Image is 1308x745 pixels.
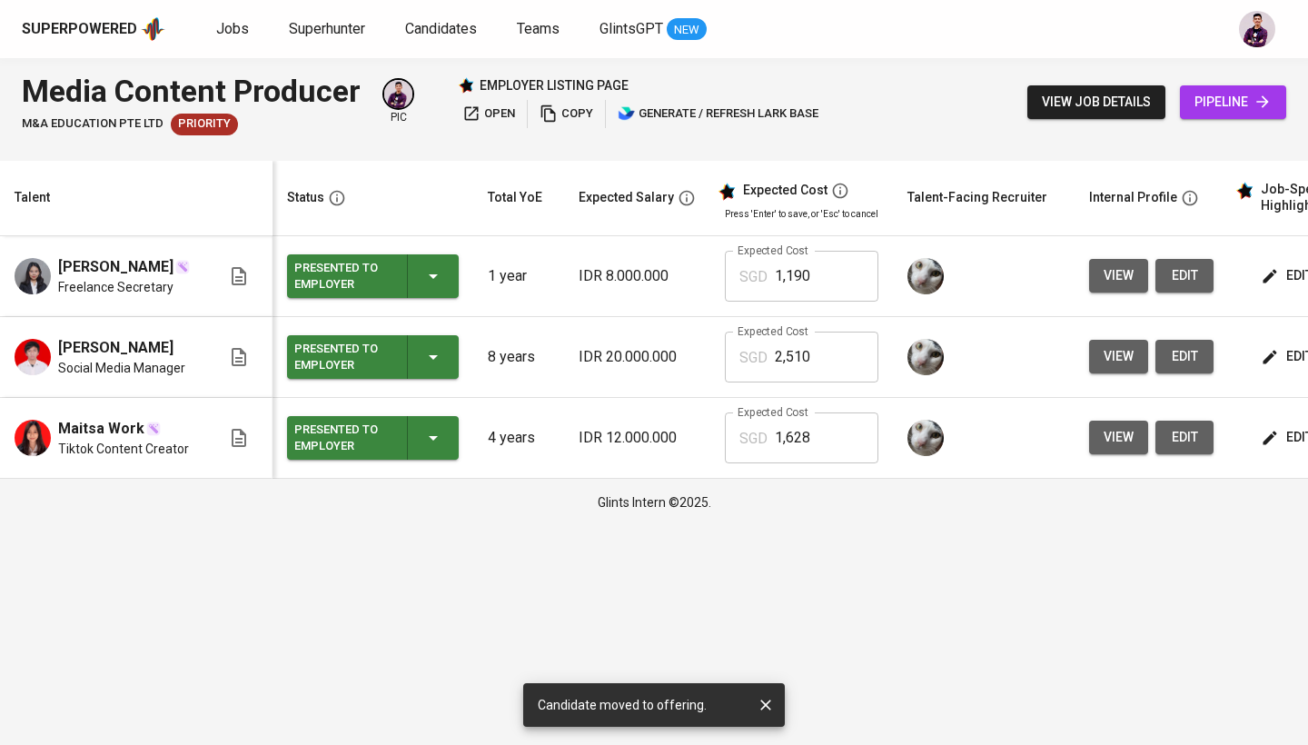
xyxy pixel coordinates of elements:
[22,15,165,43] a: Superpoweredapp logo
[1235,182,1253,200] img: glints_star.svg
[458,77,474,94] img: Glints Star
[15,258,51,294] img: Jacklyn Uly
[15,339,51,375] img: Rizki Maulana
[22,69,361,114] div: Media Content Producer
[1089,259,1148,293] button: view
[907,186,1047,209] div: Talent-Facing Recruiter
[294,337,392,377] div: Presented to Employer
[22,115,163,133] span: M&A Education Pte Ltd
[216,20,249,37] span: Jobs
[1042,91,1151,114] span: view job details
[289,18,369,41] a: Superhunter
[488,186,542,209] div: Total YoE
[613,100,823,128] button: lark generate / refresh lark base
[287,186,324,209] div: Status
[462,104,515,124] span: open
[458,100,520,128] button: open
[1180,85,1286,119] a: pipeline
[58,440,189,458] span: Tiktok Content Creator
[1089,421,1148,454] button: view
[58,337,173,359] span: [PERSON_NAME]
[480,76,629,94] p: employer listing page
[739,428,768,450] p: SGD
[1155,340,1214,373] button: edit
[907,420,944,456] img: tharisa.rizky@glints.com
[599,18,707,41] a: GlintsGPT NEW
[1104,345,1134,368] span: view
[58,278,173,296] span: Freelance Secretary
[384,80,412,108] img: erwin@glints.com
[725,207,878,221] p: Press 'Enter' to save, or 'Esc' to cancel
[15,420,51,456] img: Maitsa Work
[579,427,696,449] p: IDR 12.000.000
[171,114,238,135] div: New Job received from Demand Team
[15,186,50,209] div: Talent
[1170,264,1199,287] span: edit
[289,20,365,37] span: Superhunter
[294,418,392,458] div: Presented to Employer
[1170,345,1199,368] span: edit
[618,104,818,124] span: generate / refresh lark base
[1104,264,1134,287] span: view
[405,20,477,37] span: Candidates
[405,18,481,41] a: Candidates
[1194,91,1272,114] span: pipeline
[287,254,459,298] button: Presented to Employer
[743,183,827,199] div: Expected Cost
[1155,259,1214,293] button: edit
[1239,11,1275,47] img: erwin@glints.com
[739,347,768,369] p: SGD
[1170,426,1199,449] span: edit
[579,265,696,287] p: IDR 8.000.000
[58,418,144,440] span: Maitsa Work
[58,359,185,377] span: Social Media Manager
[1089,340,1148,373] button: view
[1027,85,1165,119] button: view job details
[488,265,550,287] p: 1 year
[579,346,696,368] p: IDR 20.000.000
[739,266,768,288] p: SGD
[488,346,550,368] p: 8 years
[667,21,707,39] span: NEW
[538,689,707,721] div: Candidate moved to offering.
[907,258,944,294] img: tharisa.rizky@glints.com
[175,260,190,274] img: magic_wand.svg
[146,422,161,436] img: magic_wand.svg
[540,104,593,124] span: copy
[1089,186,1177,209] div: Internal Profile
[1155,421,1214,454] button: edit
[517,20,560,37] span: Teams
[907,339,944,375] img: tharisa.rizky@glints.com
[517,18,563,41] a: Teams
[488,427,550,449] p: 4 years
[1104,426,1134,449] span: view
[599,20,663,37] span: GlintsGPT
[58,256,173,278] span: [PERSON_NAME]
[287,416,459,460] button: Presented to Employer
[618,104,636,123] img: lark
[171,115,238,133] span: Priority
[22,19,137,40] div: Superpowered
[216,18,253,41] a: Jobs
[382,78,414,125] div: pic
[535,100,598,128] button: copy
[579,186,674,209] div: Expected Salary
[287,335,459,379] button: Presented to Employer
[294,256,392,296] div: Presented to Employer
[141,15,165,43] img: app logo
[718,183,736,201] img: glints_star.svg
